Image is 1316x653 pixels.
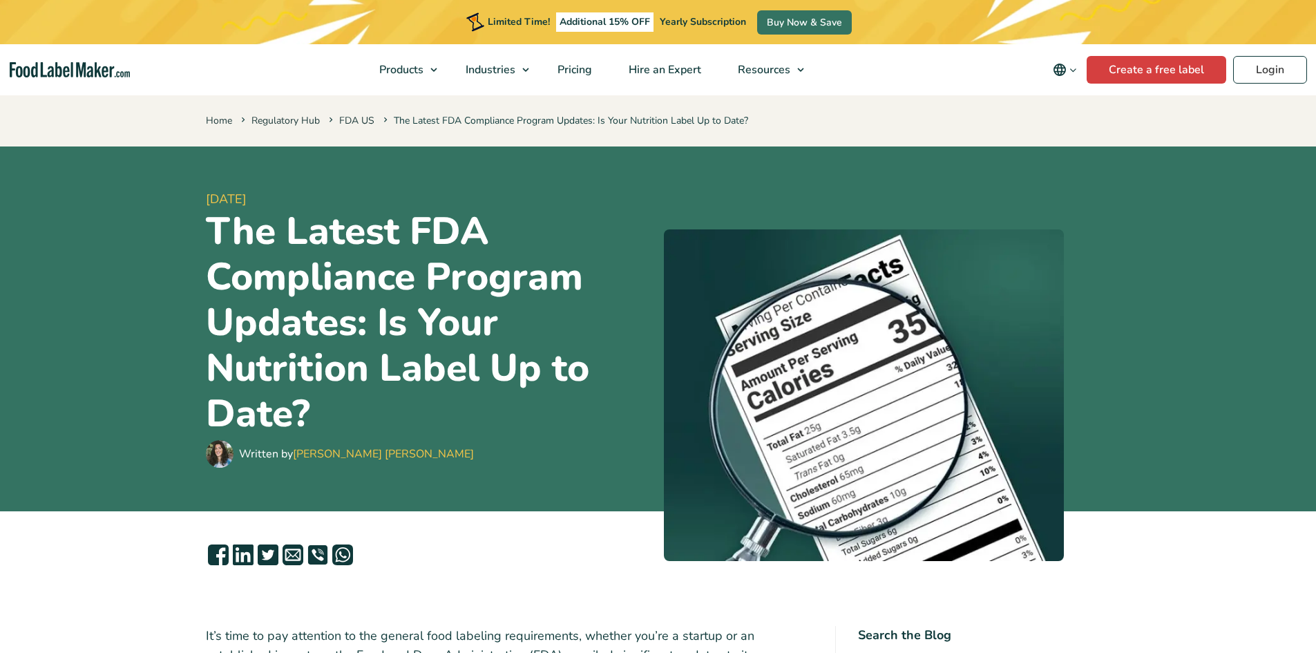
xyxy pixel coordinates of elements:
h1: The Latest FDA Compliance Program Updates: Is Your Nutrition Label Up to Date? [206,209,653,437]
a: [PERSON_NAME] [PERSON_NAME] [293,446,474,462]
a: FDA US [339,114,374,127]
img: Maria Abi Hanna - Food Label Maker [206,440,233,468]
div: Written by [239,446,474,462]
a: Buy Now & Save [757,10,852,35]
a: Login [1233,56,1307,84]
a: Food Label Maker homepage [10,62,130,78]
span: Hire an Expert [624,62,703,77]
a: Regulatory Hub [251,114,320,127]
span: [DATE] [206,190,653,209]
a: Resources [720,44,811,95]
span: Industries [461,62,517,77]
span: The Latest FDA Compliance Program Updates: Is Your Nutrition Label Up to Date? [381,114,748,127]
span: Pricing [553,62,593,77]
a: Industries [448,44,536,95]
span: Additional 15% OFF [556,12,654,32]
span: Yearly Subscription [660,15,746,28]
a: Pricing [540,44,607,95]
a: Home [206,114,232,127]
a: Products [361,44,444,95]
a: Hire an Expert [611,44,716,95]
span: Limited Time! [488,15,550,28]
span: Resources [734,62,792,77]
h4: Search the Blog [858,626,1110,645]
a: Create a free label [1087,56,1226,84]
span: Products [375,62,425,77]
button: Change language [1043,56,1087,84]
